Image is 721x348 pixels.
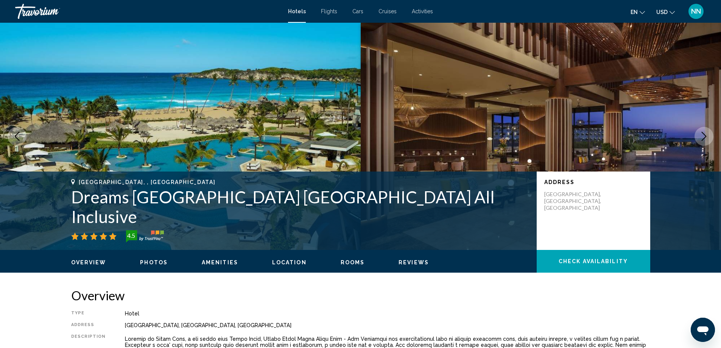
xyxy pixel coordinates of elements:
[544,179,643,185] p: Address
[686,3,706,19] button: User Menu
[399,259,429,265] span: Reviews
[537,250,650,273] button: Check Availability
[71,322,106,328] div: Address
[140,259,168,266] button: Photos
[202,259,238,265] span: Amenities
[15,4,280,19] a: Travorium
[341,259,365,266] button: Rooms
[412,8,433,14] a: Activities
[272,259,307,265] span: Location
[125,322,650,328] div: [GEOGRAPHIC_DATA], [GEOGRAPHIC_DATA], [GEOGRAPHIC_DATA]
[631,6,645,17] button: Change language
[656,9,668,15] span: USD
[8,127,26,146] button: Previous image
[399,259,429,266] button: Reviews
[140,259,168,265] span: Photos
[378,8,397,14] a: Cruises
[695,127,713,146] button: Next image
[71,259,106,266] button: Overview
[631,9,638,15] span: en
[288,8,306,14] a: Hotels
[71,311,106,317] div: Type
[544,191,605,211] p: [GEOGRAPHIC_DATA], [GEOGRAPHIC_DATA], [GEOGRAPHIC_DATA]
[124,231,139,240] div: 4.5
[79,179,216,185] span: [GEOGRAPHIC_DATA], , [GEOGRAPHIC_DATA]
[202,259,238,266] button: Amenities
[559,259,628,265] span: Check Availability
[125,311,650,317] div: Hotel
[691,318,715,342] iframe: Button to launch messaging window
[126,230,164,242] img: trustyou-badge-hor.svg
[71,259,106,265] span: Overview
[71,288,650,303] h2: Overview
[656,6,675,17] button: Change currency
[71,187,529,226] h1: Dreams [GEOGRAPHIC_DATA] [GEOGRAPHIC_DATA] All Inclusive
[691,8,701,15] span: NN
[272,259,307,266] button: Location
[352,8,363,14] a: Cars
[321,8,337,14] a: Flights
[341,259,365,265] span: Rooms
